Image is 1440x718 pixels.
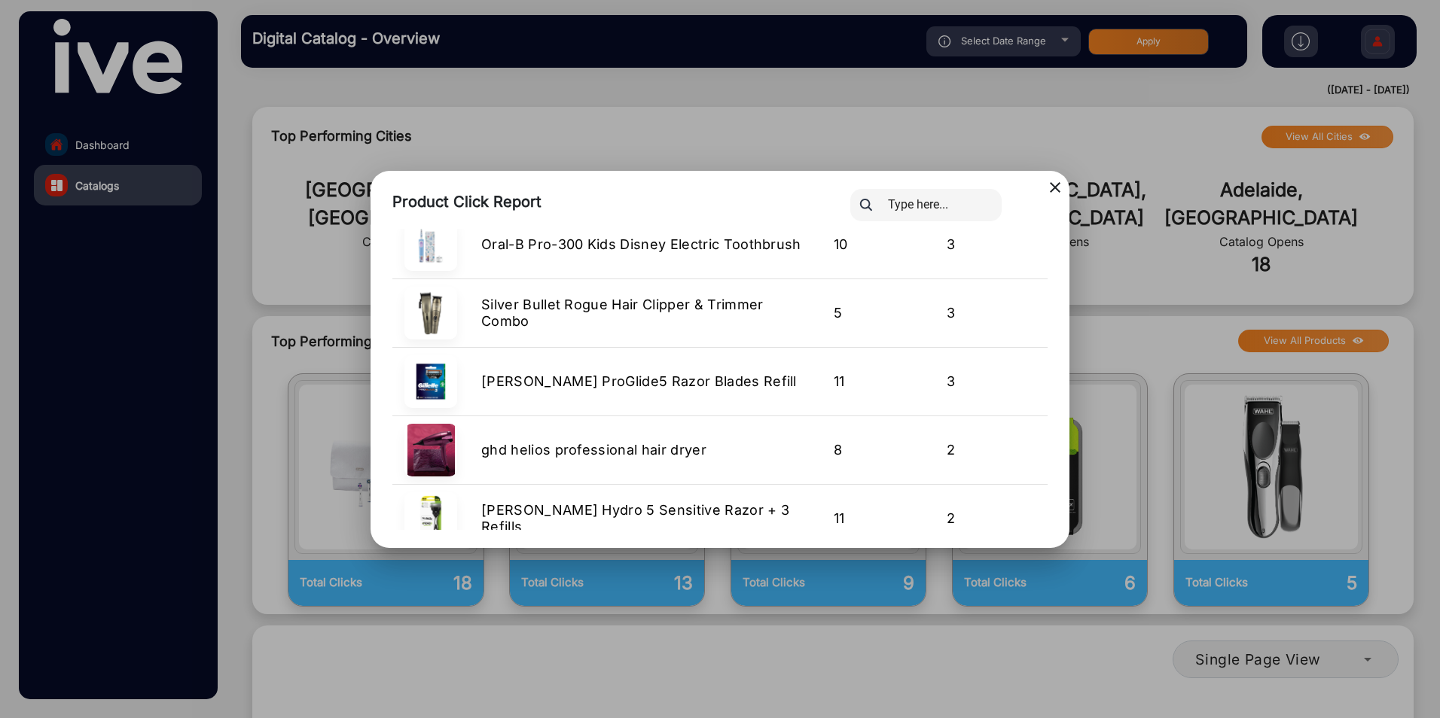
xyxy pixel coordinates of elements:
span: [PERSON_NAME] Hydro 5 Sensitive Razor + 3 Refills [481,502,789,534]
span: 3 [947,305,955,321]
span: 11 [834,373,845,389]
span: Oral-B Pro-300 Kids Disney Electric Toothbrush [481,236,801,252]
span: 11 [834,510,845,526]
img: Product Image [407,424,455,476]
span: 8 [834,442,842,458]
mat-icon: close [1046,178,1064,196]
img: Product Image [409,287,452,339]
span: 3 [947,373,955,389]
img: Product Image [409,218,452,271]
span: [PERSON_NAME] ProGlide5 Razor Blades Refill [481,373,797,389]
span: ghd helios professional hair dryer [481,442,706,458]
span: 5 [834,305,842,321]
img: Product Image [409,355,452,408]
span: Silver Bullet Rogue Hair Clipper & Trimmer Combo [481,297,764,329]
input: Type here... [850,189,1001,221]
div: Product Click Report [392,193,599,221]
span: 3 [947,236,955,252]
img: search.svg [859,199,872,211]
img: Product Image [409,492,452,545]
span: 2 [947,442,955,458]
span: 10 [834,236,848,252]
span: 2 [947,510,955,526]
